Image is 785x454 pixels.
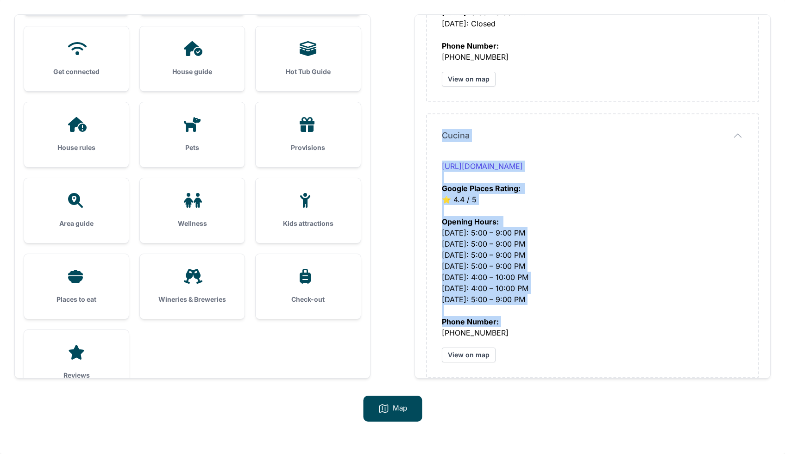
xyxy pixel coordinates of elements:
[256,254,360,319] a: Check-out
[24,102,129,167] a: House rules
[442,29,743,62] div: [PHONE_NUMBER]
[442,348,496,362] a: View on map
[155,143,230,152] h3: Pets
[39,67,114,76] h3: Get connected
[155,295,230,304] h3: Wineries & Breweries
[155,67,230,76] h3: House guide
[39,295,114,304] h3: Places to eat
[270,67,345,76] h3: Hot Tub Guide
[270,219,345,228] h3: Kids attractions
[393,403,407,414] p: Map
[24,178,129,243] a: Area guide
[442,305,743,338] div: [PHONE_NUMBER]
[140,102,245,167] a: Pets
[39,219,114,228] h3: Area guide
[442,72,496,87] a: View on map
[140,254,245,319] a: Wineries & Breweries
[442,129,743,142] button: Cucina
[256,102,360,167] a: Provisions
[140,178,245,243] a: Wellness
[140,26,245,91] a: House guide
[442,129,470,142] span: Cucina
[442,184,521,193] strong: Google Places Rating:
[39,143,114,152] h3: House rules
[270,143,345,152] h3: Provisions
[256,26,360,91] a: Hot Tub Guide
[442,161,743,205] div: ⭐️ 4.4 / 5
[270,295,345,304] h3: Check-out
[256,178,360,243] a: Kids attractions
[39,371,114,380] h3: Reviews
[442,162,523,171] a: [URL][DOMAIN_NAME]
[155,219,230,228] h3: Wellness
[442,317,499,326] strong: Phone Number:
[24,254,129,319] a: Places to eat
[442,205,743,305] div: [DATE]: 5:00 – 9:00 PM [DATE]: 5:00 – 9:00 PM [DATE]: 5:00 – 9:00 PM [DATE]: 5:00 – 9:00 PM [DATE...
[24,330,129,395] a: Reviews
[24,26,129,91] a: Get connected
[442,217,499,226] strong: Opening Hours:
[442,41,499,50] strong: Phone Number:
